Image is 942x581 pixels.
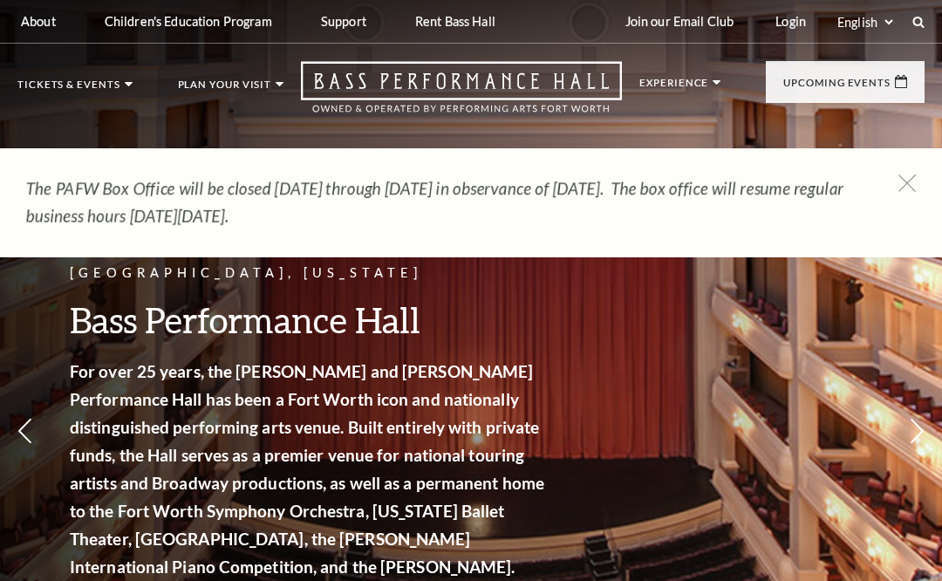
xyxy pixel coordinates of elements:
[21,14,56,29] p: About
[178,79,272,99] p: Plan Your Visit
[17,79,120,99] p: Tickets & Events
[783,78,891,97] p: Upcoming Events
[70,297,549,342] h3: Bass Performance Hall
[834,14,896,31] select: Select:
[70,361,544,577] strong: For over 25 years, the [PERSON_NAME] and [PERSON_NAME] Performance Hall has been a Fort Worth ico...
[70,263,549,284] p: [GEOGRAPHIC_DATA], [US_STATE]
[415,14,495,29] p: Rent Bass Hall
[105,14,272,29] p: Children's Education Program
[639,78,708,97] p: Experience
[321,14,366,29] p: Support
[26,178,844,226] em: The PAFW Box Office will be closed [DATE] through [DATE] in observance of [DATE]. The box office ...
